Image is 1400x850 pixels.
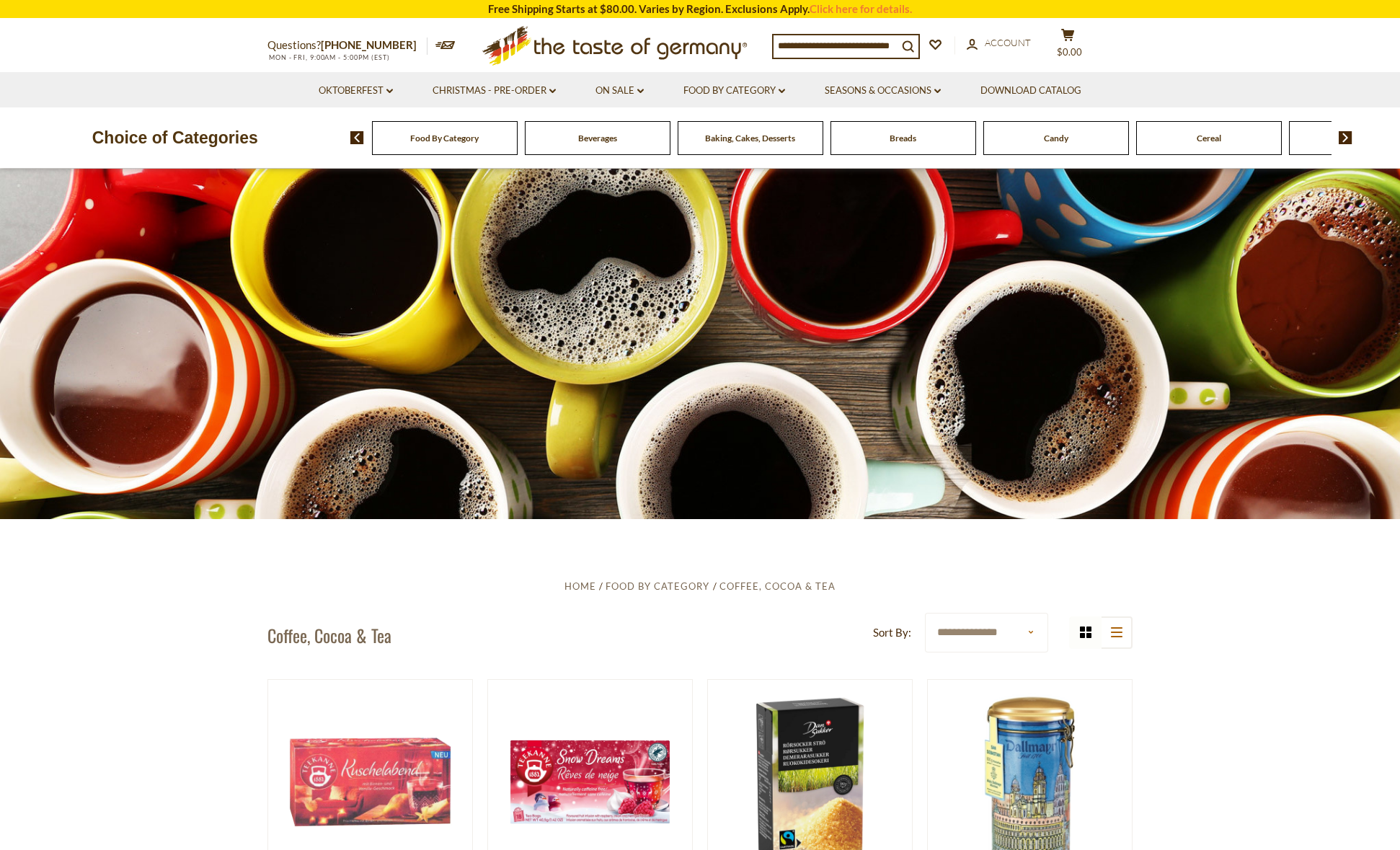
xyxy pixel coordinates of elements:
a: Home [564,580,596,592]
span: Account [985,37,1031,48]
a: Candy [1044,133,1068,143]
p: Questions? [267,36,427,55]
a: Account [967,35,1031,51]
a: Food By Category [606,580,709,592]
a: Cereal [1197,133,1221,143]
a: Food By Category [683,83,785,99]
a: Food By Category [410,133,479,143]
a: Beverages [578,133,617,143]
a: Seasons & Occasions [825,83,941,99]
a: Coffee, Cocoa & Tea [719,580,836,592]
a: Baking, Cakes, Desserts [705,133,795,143]
a: On Sale [595,83,644,99]
span: MON - FRI, 9:00AM - 5:00PM (EST) [267,53,390,61]
label: Sort By: [873,624,911,642]
a: Download Catalog [980,83,1081,99]
a: Oktoberfest [319,83,393,99]
a: Christmas - PRE-ORDER [433,83,556,99]
a: [PHONE_NUMBER] [321,38,417,51]
h1: Coffee, Cocoa & Tea [267,624,391,646]
img: next arrow [1339,131,1352,144]
button: $0.00 [1046,28,1089,64]
a: Click here for details. [810,2,912,15]
img: previous arrow [350,131,364,144]
span: $0.00 [1057,46,1082,58]
a: Breads [890,133,916,143]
